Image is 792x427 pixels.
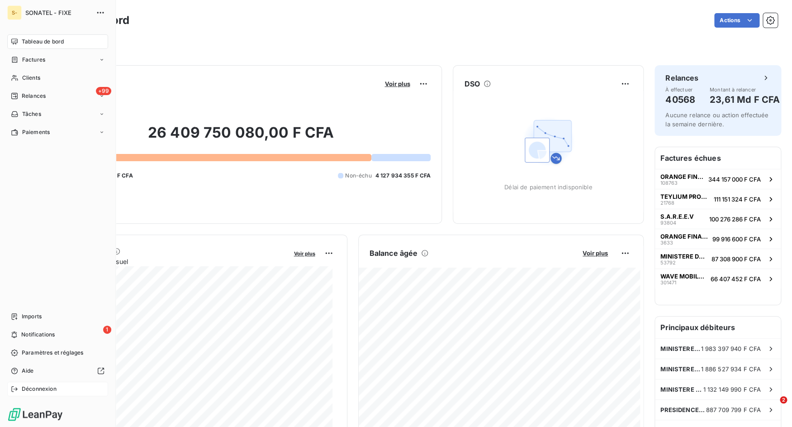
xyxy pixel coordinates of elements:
img: Empty state [519,113,577,171]
span: Voir plus [294,250,315,257]
span: 1 886 527 934 F CFA [701,365,761,373]
span: WAVE MOBILE MONEY SA [660,273,707,280]
span: 87 308 900 F CFA [711,255,761,263]
span: MINISTERE DES FINANCES ET DU [660,345,701,352]
span: Notifications [21,331,55,339]
span: MINISTERE DES FORCES ARMEES/ [660,386,703,393]
span: 887 709 799 F CFA [706,406,761,413]
h6: Principaux débiteurs [655,317,781,338]
span: 53792 [660,260,676,265]
span: S.A.R.E.E.V [660,213,694,220]
button: ORANGE FINANCES MOBILES SENE108763344 157 000 F CFA [655,169,781,189]
button: TEYLIUM PROPERTIES SA21768111 151 324 F CFA [655,189,781,209]
span: Voir plus [384,80,410,87]
span: TEYLIUM PROPERTIES SA [660,193,710,200]
span: Voir plus [583,249,608,257]
span: 1 132 149 990 F CFA [703,386,761,393]
span: Factures [22,56,45,64]
img: Logo LeanPay [7,407,63,422]
span: +99 [96,87,111,95]
button: WAVE MOBILE MONEY SA30147166 407 452 F CFA [655,269,781,288]
span: Relances [22,92,46,100]
span: 1 [103,326,111,334]
button: MINISTERE DE L'INTERIEUR/ DA5379287 308 900 F CFA [655,249,781,269]
span: Déconnexion [22,385,57,393]
span: À effectuer [665,87,695,92]
span: PRESIDENCE DE LA REPUBLIQUE/ [660,406,706,413]
h6: Balance âgée [370,248,418,259]
iframe: Intercom live chat [761,396,783,418]
span: SONATEL - FIXE [25,9,90,16]
span: 1 983 397 940 F CFA [701,345,761,352]
h4: 23,61 Md F CFA [710,92,780,107]
span: 2 [780,396,787,403]
span: 3633 [660,240,673,245]
span: Paramètres et réglages [22,349,83,357]
span: Aucune relance ou action effectuée la semaine dernière. [665,111,768,128]
span: 100 276 286 F CFA [709,216,761,223]
span: 108763 [660,180,678,186]
button: ORANGE FINANCES MOBILES SENE363399 916 600 F CFA [655,229,781,249]
h6: Relances [665,72,698,83]
button: Voir plus [580,249,611,257]
span: Tableau de bord [22,38,64,46]
span: 66 407 452 F CFA [711,275,761,283]
span: Chiffre d'affaires mensuel [51,257,288,266]
span: 93804 [660,220,676,225]
span: Montant à relancer [710,87,780,92]
a: Aide [7,364,108,378]
h6: DSO [464,78,479,89]
button: Actions [714,13,759,28]
span: Non-échu [345,172,371,180]
button: Voir plus [291,249,318,257]
button: Voir plus [382,80,413,88]
span: 344 157 000 F CFA [708,176,761,183]
span: MINISTERE DE L'INTERIEUR/ DA [660,253,708,260]
span: 99 916 600 F CFA [712,235,761,243]
h6: Factures échues [655,147,781,169]
span: Imports [22,312,42,321]
span: ORANGE FINANCES MOBILES SENE [660,233,709,240]
span: 111 151 324 F CFA [714,196,761,203]
button: S.A.R.E.E.V93804100 276 286 F CFA [655,209,781,229]
span: Aide [22,367,34,375]
span: Tâches [22,110,41,118]
span: Paiements [22,128,50,136]
span: 301471 [660,280,676,285]
span: 4 127 934 355 F CFA [375,172,431,180]
h2: 26 409 750 080,00 F CFA [51,124,431,151]
span: ORANGE FINANCES MOBILES SENE [660,173,705,180]
span: 21768 [660,200,674,206]
span: MINISTERE DE L'INTERIEUR [660,365,701,373]
div: S- [7,5,22,20]
h4: 40568 [665,92,695,107]
span: Clients [22,74,40,82]
span: Délai de paiement indisponible [504,183,593,191]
